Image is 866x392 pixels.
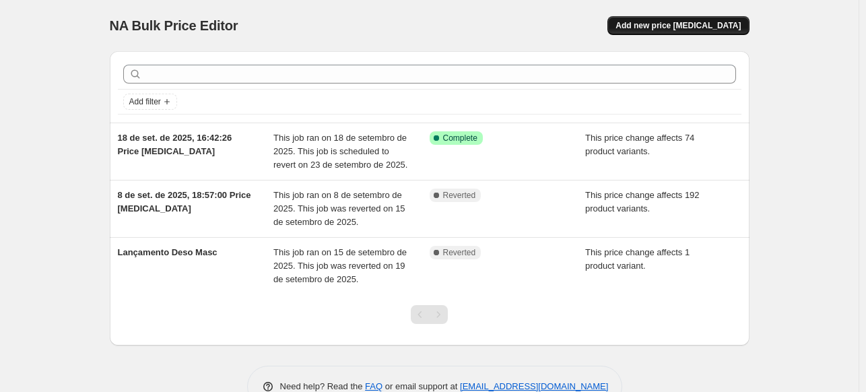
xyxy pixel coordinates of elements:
button: Add new price [MEDICAL_DATA] [607,16,749,35]
span: Add new price [MEDICAL_DATA] [615,20,741,31]
span: 18 de set. de 2025, 16:42:26 Price [MEDICAL_DATA] [118,133,232,156]
span: Reverted [443,247,476,258]
span: This price change affects 1 product variant. [585,247,690,271]
span: or email support at [382,381,460,391]
a: FAQ [365,381,382,391]
span: Add filter [129,96,161,107]
span: Lançamento Deso Masc [118,247,218,257]
span: NA Bulk Price Editor [110,18,238,33]
span: 8 de set. de 2025, 18:57:00 Price [MEDICAL_DATA] [118,190,251,214]
span: This price change affects 192 product variants. [585,190,700,214]
span: This job ran on 18 de setembro de 2025. This job is scheduled to revert on 23 de setembro de 2025. [273,133,407,170]
span: This job ran on 15 de setembro de 2025. This job was reverted on 19 de setembro de 2025. [273,247,407,284]
span: Reverted [443,190,476,201]
button: Add filter [123,94,177,110]
nav: Pagination [411,305,448,324]
span: This price change affects 74 product variants. [585,133,694,156]
a: [EMAIL_ADDRESS][DOMAIN_NAME] [460,381,608,391]
span: Need help? Read the [280,381,366,391]
span: This job ran on 8 de setembro de 2025. This job was reverted on 15 de setembro de 2025. [273,190,405,227]
span: Complete [443,133,477,143]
